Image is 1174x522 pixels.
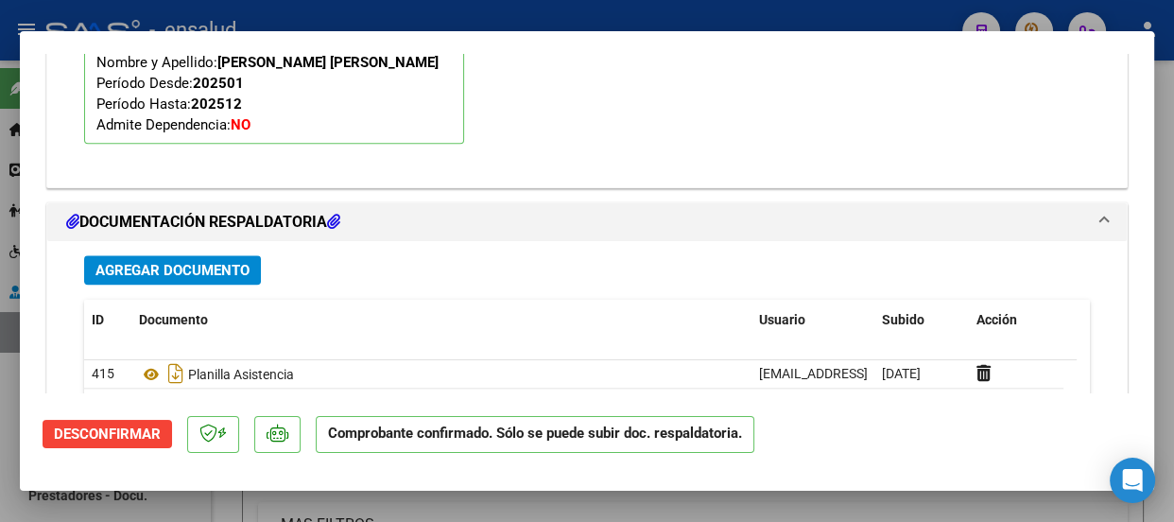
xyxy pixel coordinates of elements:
[969,300,1063,340] datatable-header-cell: Acción
[976,312,1017,327] span: Acción
[47,203,1127,241] mat-expansion-panel-header: DOCUMENTACIÓN RESPALDATORIA
[66,211,340,234] h1: DOCUMENTACIÓN RESPALDATORIA
[54,426,161,443] span: Desconfirmar
[84,300,131,340] datatable-header-cell: ID
[874,300,969,340] datatable-header-cell: Subido
[759,312,805,327] span: Usuario
[316,416,754,453] p: Comprobante confirmado. Sólo se puede subir doc. respaldatoria.
[139,367,294,382] span: Planilla Asistencia
[231,116,250,133] strong: NO
[882,366,921,381] span: [DATE]
[84,255,261,285] button: Agregar Documento
[92,312,104,327] span: ID
[191,96,242,113] strong: 202512
[882,312,924,327] span: Subido
[131,300,751,340] datatable-header-cell: Documento
[43,420,172,448] button: Desconfirmar
[193,75,244,92] strong: 202501
[759,366,1079,381] span: [EMAIL_ADDRESS][DOMAIN_NAME] - [PERSON_NAME]
[95,262,250,279] span: Agregar Documento
[1110,458,1155,503] div: Open Intercom Messenger
[164,358,188,389] i: Descargar documento
[139,312,208,327] span: Documento
[96,33,439,133] span: CUIL: Nombre y Apellido: Período Desde: Período Hasta: Admite Dependencia:
[751,300,874,340] datatable-header-cell: Usuario
[217,54,439,71] strong: [PERSON_NAME] [PERSON_NAME]
[92,366,114,381] span: 415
